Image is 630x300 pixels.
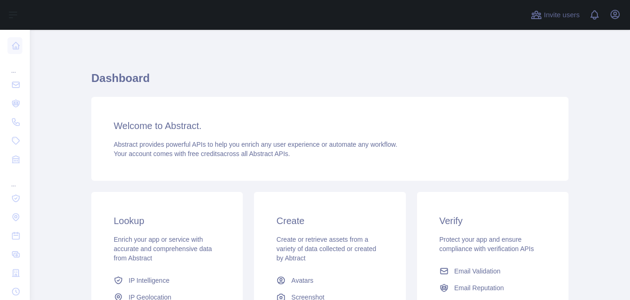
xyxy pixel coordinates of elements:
span: free credits [188,150,220,157]
span: Email Reputation [454,283,504,293]
span: Avatars [291,276,313,285]
span: Protect your app and ensure compliance with verification APIs [439,236,534,252]
h3: Create [276,214,383,227]
span: IP Intelligence [129,276,170,285]
span: Your account comes with across all Abstract APIs. [114,150,290,157]
a: Avatars [273,272,387,289]
span: Create or retrieve assets from a variety of data collected or created by Abtract [276,236,376,262]
button: Invite users [529,7,582,22]
a: Email Reputation [436,280,550,296]
h1: Dashboard [91,71,568,93]
div: ... [7,170,22,188]
h3: Verify [439,214,546,227]
span: Invite users [544,10,580,20]
span: Abstract provides powerful APIs to help you enrich any user experience or automate any workflow. [114,141,397,148]
a: Email Validation [436,263,550,280]
div: ... [7,56,22,75]
h3: Lookup [114,214,220,227]
a: IP Intelligence [110,272,224,289]
span: Enrich your app or service with accurate and comprehensive data from Abstract [114,236,212,262]
span: Email Validation [454,266,500,276]
h3: Welcome to Abstract. [114,119,546,132]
